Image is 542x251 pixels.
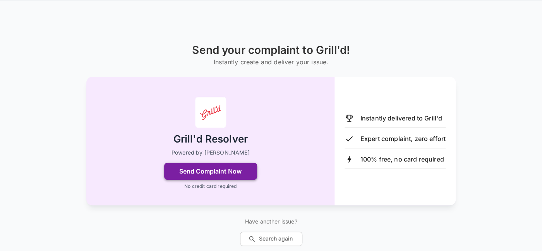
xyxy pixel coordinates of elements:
[240,232,302,246] button: Search again
[360,134,445,143] p: Expert complaint, zero effort
[240,218,302,225] p: Have another issue?
[184,183,237,190] p: No credit card required
[173,132,247,146] h2: Grill'd Resolver
[164,163,257,180] button: Send Complaint Now
[192,57,350,67] h6: Instantly create and deliver your issue.
[172,149,250,156] p: Powered by [PERSON_NAME]
[192,44,350,57] h1: Send your complaint to Grill'd!
[360,113,442,123] p: Instantly delivered to Grill'd
[195,97,226,128] img: Grill'd
[360,155,444,164] p: 100% free, no card required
